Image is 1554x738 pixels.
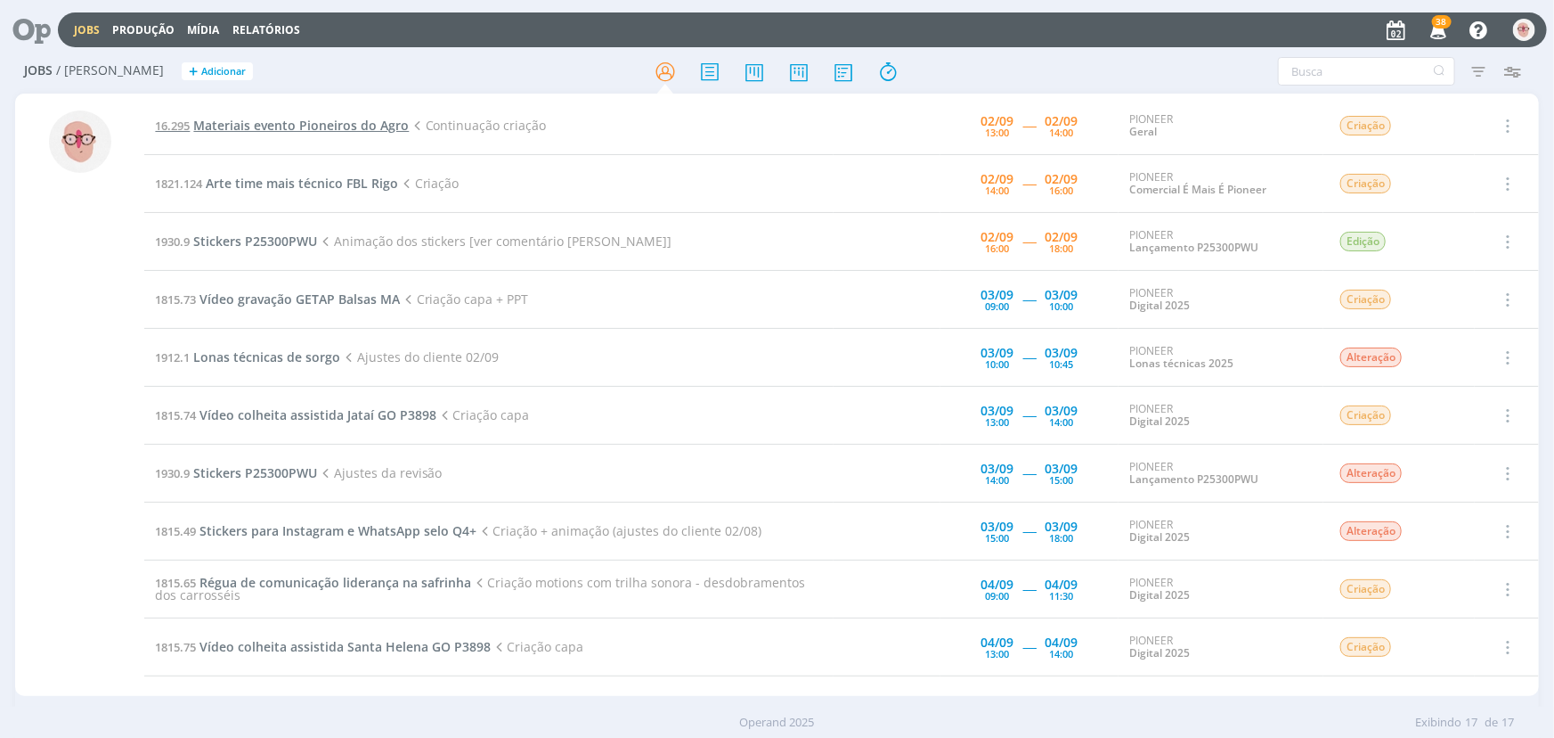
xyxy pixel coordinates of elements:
[476,522,761,539] span: Criação + animação (ajustes do cliente 02/08)
[1022,406,1036,423] span: -----
[155,574,471,591] a: 1815.65Régua de comunicação liderança na safrinha
[1022,175,1036,192] span: -----
[1340,348,1402,367] span: Alteração
[409,117,546,134] span: Continuação criação
[24,63,53,78] span: Jobs
[1340,637,1391,657] span: Criação
[980,463,1013,475] div: 03/09
[155,234,190,250] span: 1930.9
[980,115,1013,127] div: 02/09
[193,233,317,250] span: Stickers P25300PWU
[980,578,1013,591] div: 04/09
[155,175,398,192] a: 1821.124Arte time mais técnico FBL Rigo
[1340,406,1391,425] span: Criação
[49,111,111,173] img: A
[398,175,459,192] span: Criação
[1278,57,1455,86] input: Busca
[980,636,1013,649] div: 04/09
[1129,229,1313,255] div: PIONEER
[1129,645,1190,660] a: Digital 2025
[1045,231,1078,243] div: 02/09
[1045,347,1078,359] div: 03/09
[1049,591,1073,601] div: 11:30
[155,349,190,365] span: 1912.1
[155,574,805,603] span: Criação motions com trilha sonora - desdobramentos dos carrosséis
[199,291,400,307] span: Vídeo gravação GETAP Balsas MA
[1129,240,1258,255] a: Lançamento P25300PWU
[1340,232,1386,251] span: Edição
[155,522,476,539] a: 1815.49Stickers para Instagram e WhatsApp selo Q4+
[69,23,105,37] button: Jobs
[1513,19,1535,41] img: A
[1049,127,1073,137] div: 14:00
[980,289,1013,301] div: 03/09
[1022,291,1036,307] span: -----
[1129,519,1313,545] div: PIONEER
[1022,580,1036,597] span: -----
[400,291,528,307] span: Criação capa + PPT
[155,406,436,423] a: 1815.74Vídeo colheita assistida Jataí GO P3898
[1419,14,1455,46] button: 38
[1129,587,1190,603] a: Digital 2025
[193,348,340,365] span: Lonas técnicas de sorgo
[1049,301,1073,311] div: 10:00
[340,348,499,365] span: Ajustes do cliente 02/09
[56,63,164,78] span: / [PERSON_NAME]
[985,649,1009,659] div: 13:00
[155,523,196,539] span: 1815.49
[980,405,1013,417] div: 03/09
[189,62,198,81] span: +
[155,638,491,655] a: 1815.75Vídeo colheita assistida Santa Helena GO P3898
[199,574,471,591] span: Régua de comunicação liderança na safrinha
[491,638,583,655] span: Criação capa
[1129,403,1313,429] div: PIONEER
[155,291,400,307] a: 1815.73Vídeo gravação GETAP Balsas MA
[1049,185,1073,195] div: 16:00
[1129,693,1313,718] div: PIONEER
[980,231,1013,243] div: 02/09
[227,23,305,37] button: Relatórios
[1129,113,1313,139] div: PIONEER
[1340,116,1391,135] span: Criação
[1340,290,1391,309] span: Criação
[201,66,246,78] span: Adicionar
[1512,14,1536,45] button: A
[155,348,340,365] a: 1912.1Lonas técnicas de sorgo
[1049,243,1073,253] div: 18:00
[232,22,300,37] a: Relatórios
[985,243,1009,253] div: 16:00
[193,117,409,134] span: Materiais evento Pioneiros do Agro
[1129,461,1313,487] div: PIONEER
[980,347,1013,359] div: 03/09
[985,127,1009,137] div: 13:00
[317,464,442,481] span: Ajustes da revisão
[74,22,100,37] a: Jobs
[1129,471,1258,487] a: Lançamento P25300PWU
[1129,171,1313,197] div: PIONEER
[155,176,202,192] span: 1821.124
[1129,356,1233,371] a: Lonas técnicas 2025
[1045,289,1078,301] div: 03/09
[1129,298,1190,313] a: Digital 2025
[1049,533,1073,543] div: 18:00
[1129,345,1313,371] div: PIONEER
[193,464,317,481] span: Stickers P25300PWU
[155,465,190,481] span: 1930.9
[1022,464,1036,481] span: -----
[199,522,476,539] span: Stickers para Instagram e WhatsApp selo Q4+
[1049,359,1073,369] div: 10:45
[182,62,253,81] button: +Adicionar
[985,475,1009,485] div: 14:00
[199,638,491,655] span: Vídeo colheita assistida Santa Helena GO P3898
[985,417,1009,427] div: 13:00
[1129,287,1313,313] div: PIONEER
[1129,414,1190,429] a: Digital 2025
[1129,577,1313,603] div: PIONEER
[1340,579,1391,599] span: Criação
[155,118,190,134] span: 16.295
[1129,529,1190,545] a: Digital 2025
[155,233,317,250] a: 1930.9Stickers P25300PWU
[155,464,317,481] a: 1930.9Stickers P25300PWU
[1022,348,1036,365] span: -----
[985,591,1009,601] div: 09:00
